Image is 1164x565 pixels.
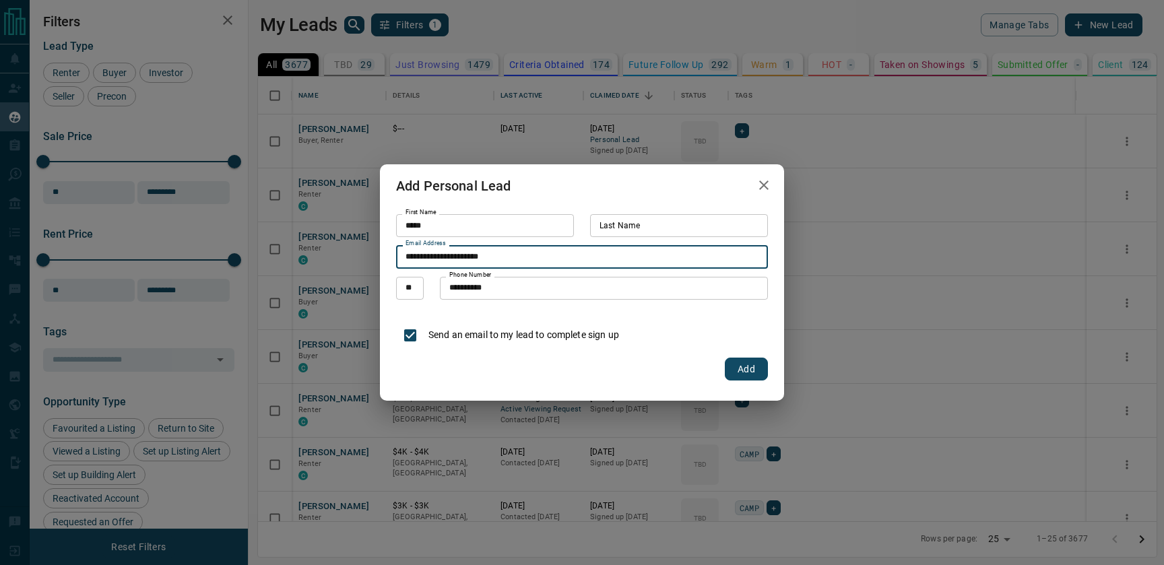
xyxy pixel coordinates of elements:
label: First Name [406,208,437,217]
h2: Add Personal Lead [380,164,527,207]
label: Email Address [406,239,446,248]
button: Add [725,358,768,380]
p: Send an email to my lead to complete sign up [428,328,619,342]
label: Phone Number [449,271,492,279]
